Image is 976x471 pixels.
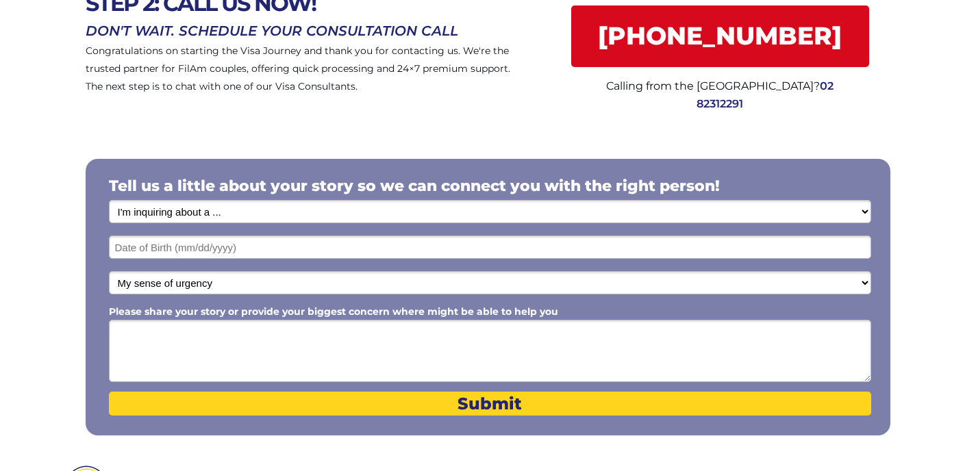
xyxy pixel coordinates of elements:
input: Date of Birth (mm/dd/yyyy) [109,235,871,259]
span: Please share your story or provide your biggest concern where might be able to help you [109,305,558,318]
a: [PHONE_NUMBER] [571,5,869,67]
button: Submit [109,392,871,416]
span: Tell us a little about your story so we can connect you with the right person! [109,177,720,195]
span: Calling from the [GEOGRAPHIC_DATA]? [606,79,820,92]
span: Congratulations on starting the Visa Journey and thank you for contacting us. We're the trusted p... [86,44,510,92]
span: Submit [109,394,871,413]
span: DON'T WAIT. SCHEDULE YOUR CONSULTATION CALL [86,23,458,39]
span: [PHONE_NUMBER] [571,21,869,51]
